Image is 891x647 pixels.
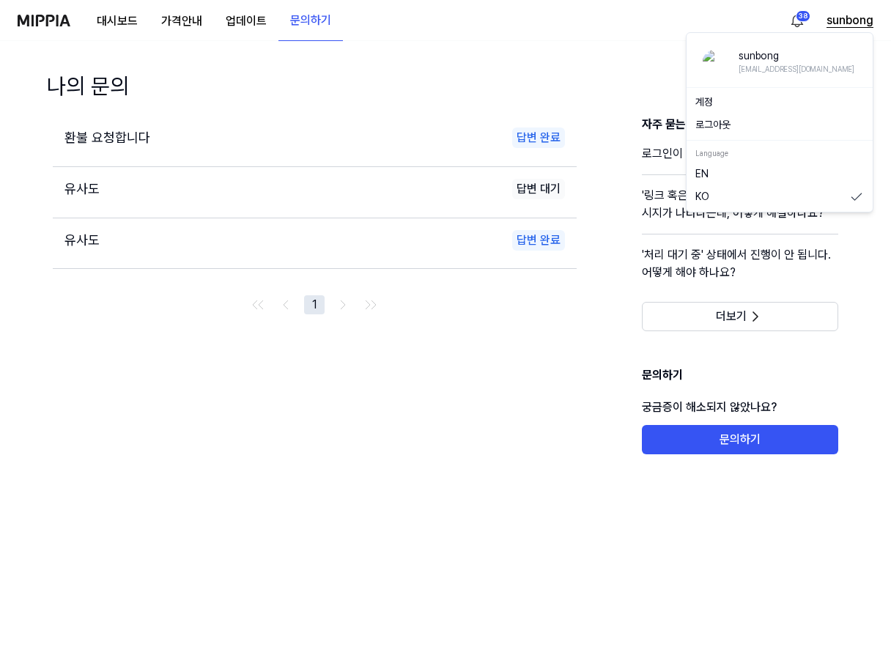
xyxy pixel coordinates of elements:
[686,32,873,212] div: sunbong
[64,232,100,248] span: 유사도
[64,130,150,145] span: 환불 요청합니다
[642,366,838,390] h1: 문의하기
[695,95,864,110] a: 계정
[47,70,129,101] h1: 나의 문의
[642,246,838,293] a: '처리 대기 중' 상태에서 진행이 안 됩니다. 어떻게 해야 하나요?
[278,6,343,35] button: 문의하기
[739,49,854,64] div: sunbong
[642,425,838,454] button: 문의하기
[695,167,864,182] a: EN
[85,7,149,36] button: 대시보드
[278,1,343,41] a: 문의하기
[642,116,838,133] h3: 자주 묻는 질문
[642,145,838,174] a: 로그인이 안돼요. 어떻게 해야 하나요?
[827,12,873,29] button: sunbong
[695,118,864,133] button: 로그아웃
[214,7,278,36] button: 업데이트
[642,432,838,446] a: 문의하기
[18,15,70,26] img: logo
[512,179,565,199] div: 답변 대기
[214,1,278,41] a: 업데이트
[739,64,854,74] div: [EMAIL_ADDRESS][DOMAIN_NAME]
[642,390,838,425] p: 궁금증이 해소되지 않았나요?
[796,10,810,22] div: 38
[642,187,838,234] a: '링크 혹은 파일에 오류가 있습니다'라는 메시지가 나타나는데, 어떻게 해결하나요?
[642,302,838,331] button: 더보기
[304,295,325,314] button: 1
[785,9,809,32] button: 알림38
[703,50,726,73] img: profile
[512,127,565,148] div: 답변 완료
[64,181,100,196] span: 유사도
[716,309,747,324] span: 더보기
[695,190,864,204] a: KO
[642,309,838,323] a: 더보기
[149,7,214,36] button: 가격안내
[788,12,806,29] img: 알림
[512,230,565,251] div: 답변 완료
